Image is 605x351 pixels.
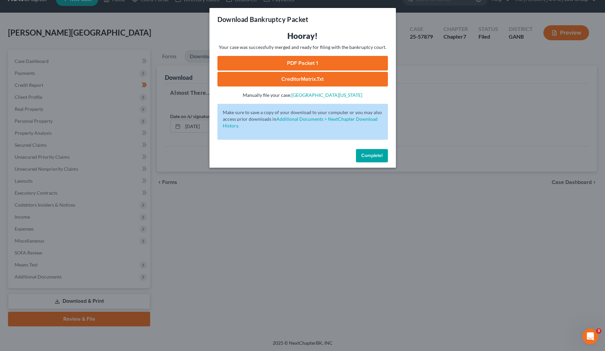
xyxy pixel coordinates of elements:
[223,116,378,128] a: Additional Documents > NextChapter Download History.
[217,56,388,71] a: PDF Packet 1
[223,109,383,129] p: Make sure to save a copy of your download to your computer or you may also access prior downloads in
[217,15,309,24] h3: Download Bankruptcy Packet
[217,72,388,87] a: CreditorMatrix.txt
[361,153,383,158] span: Complete!
[356,149,388,162] button: Complete!
[596,328,601,334] span: 3
[217,92,388,98] p: Manually file your case:
[217,44,388,51] p: Your case was successfully merged and ready for filing with the bankruptcy court.
[291,92,362,98] a: [GEOGRAPHIC_DATA][US_STATE]
[582,328,598,344] iframe: Intercom live chat
[217,31,388,41] h3: Hooray!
